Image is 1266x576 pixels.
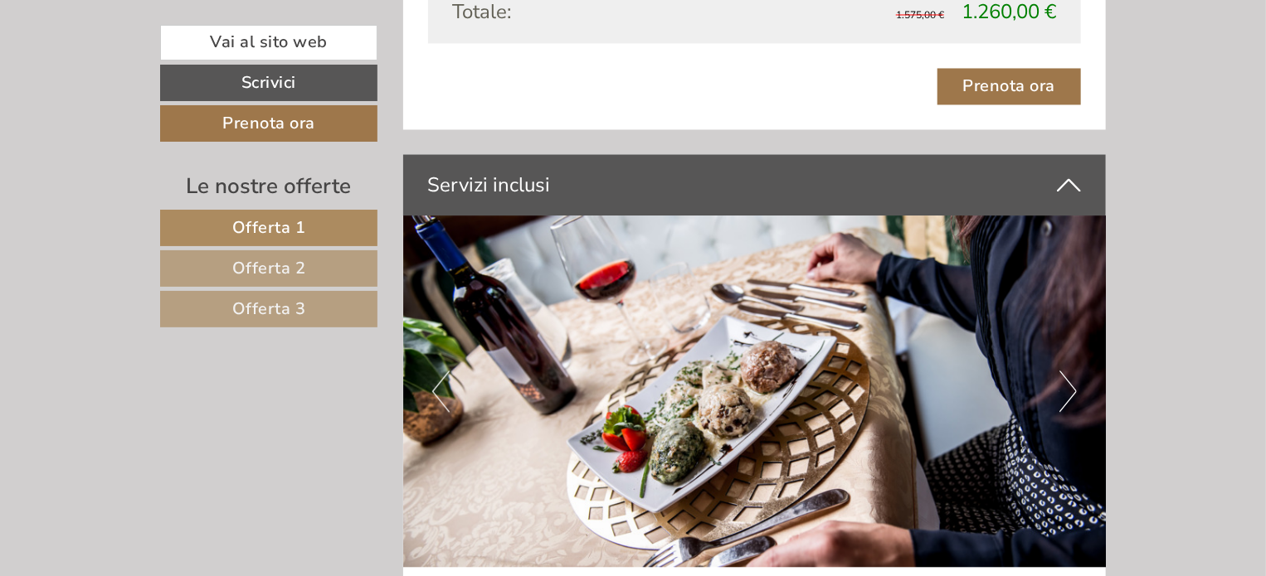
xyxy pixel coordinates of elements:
a: Prenota ora [937,68,1082,104]
div: Buon giorno, come possiamo aiutarla? [12,45,260,95]
div: lunedì [293,12,361,41]
div: Le nostre offerte [160,171,377,201]
button: Invia [565,429,655,466]
span: Offerta 2 [232,257,306,279]
a: Scrivici [160,65,377,101]
button: Next [1059,370,1077,412]
a: Prenota ora [160,105,377,142]
button: Previous [432,370,450,412]
span: Offerta 1 [232,216,306,239]
small: 14:20 [25,80,251,92]
span: Offerta 3 [232,298,306,320]
div: Hotel Kristall [25,48,251,61]
span: 1.575,00 € [896,8,944,22]
a: Vai al sito web [160,25,377,61]
div: Servizi inclusi [403,154,1107,215]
